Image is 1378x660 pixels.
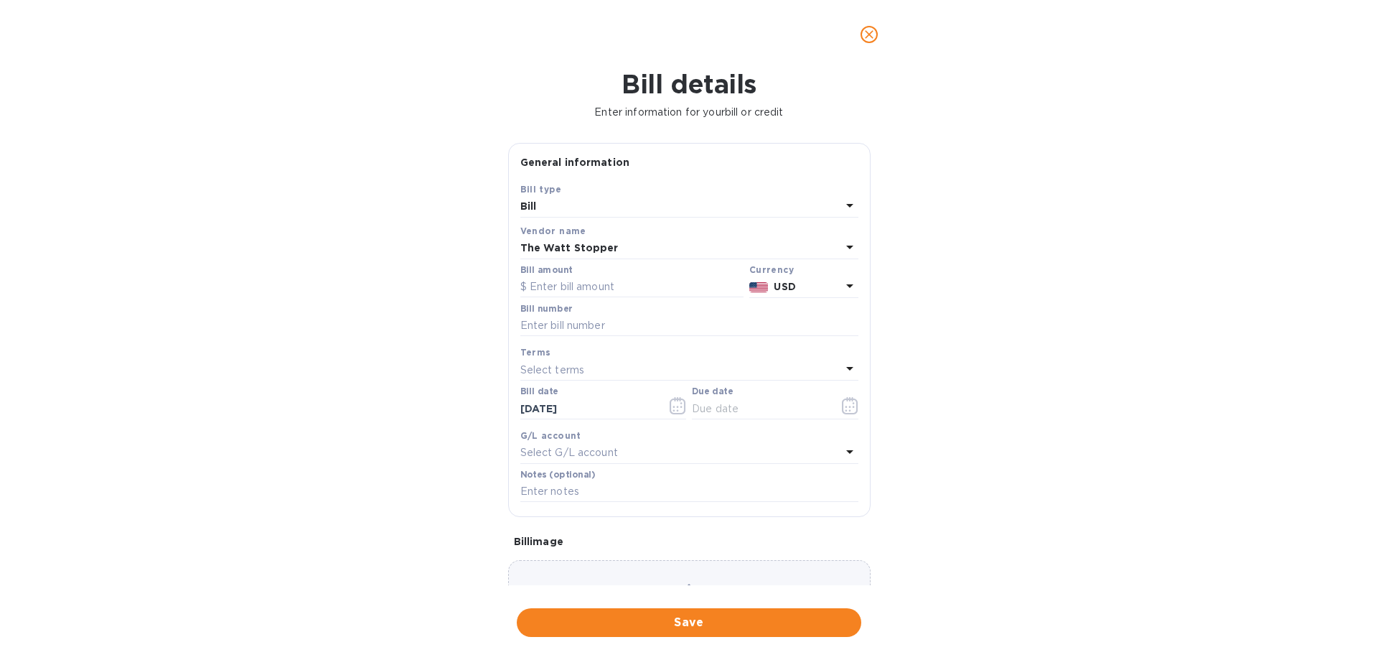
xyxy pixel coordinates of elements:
label: Due date [692,388,733,396]
label: Bill number [520,305,572,313]
b: Vendor name [520,226,586,236]
b: Currency [749,264,794,275]
label: Bill amount [520,266,572,274]
b: General information [520,157,630,168]
b: The Watt Stopper [520,242,619,254]
h1: Bill details [11,69,1367,99]
b: Terms [520,347,551,358]
input: Enter notes [520,481,858,503]
span: Save [528,614,850,631]
img: USD [749,282,769,292]
button: close [852,17,886,52]
input: Select date [520,398,656,419]
p: Enter information for your bill or credit [11,105,1367,120]
input: Enter bill number [520,315,858,337]
b: USD [774,281,795,292]
input: Due date [692,398,828,419]
b: Bill [520,200,537,212]
label: Notes (optional) [520,470,596,479]
p: Select G/L account [520,445,618,460]
input: $ Enter bill amount [520,276,744,298]
button: Save [517,608,861,637]
p: Bill image [514,534,865,549]
b: G/L account [520,430,581,441]
label: Bill date [520,388,558,396]
p: Select terms [520,363,585,378]
b: Bill type [520,184,562,195]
